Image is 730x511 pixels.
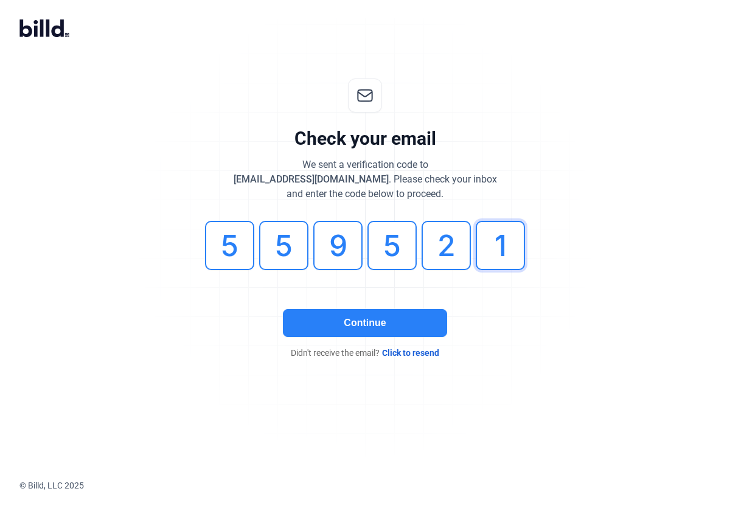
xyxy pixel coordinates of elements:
[382,347,439,359] span: Click to resend
[294,127,436,150] div: Check your email
[19,479,730,492] div: © Billd, LLC 2025
[283,309,447,337] button: Continue
[234,173,389,185] span: [EMAIL_ADDRESS][DOMAIN_NAME]
[234,158,497,201] div: We sent a verification code to . Please check your inbox and enter the code below to proceed.
[182,347,547,359] div: Didn't receive the email?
